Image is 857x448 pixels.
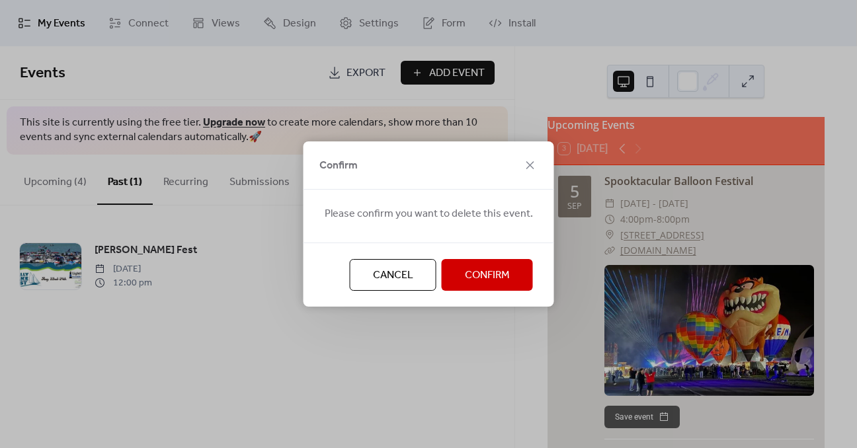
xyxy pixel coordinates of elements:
[373,268,413,283] span: Cancel
[442,259,533,291] button: Confirm
[325,206,533,222] span: Please confirm you want to delete this event.
[350,259,436,291] button: Cancel
[465,268,510,283] span: Confirm
[319,158,358,174] span: Confirm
